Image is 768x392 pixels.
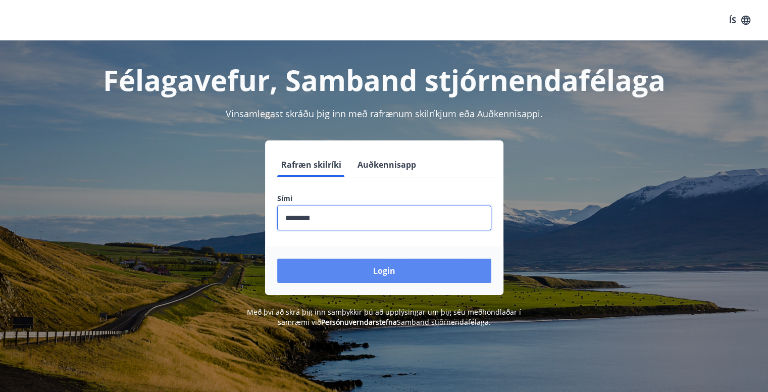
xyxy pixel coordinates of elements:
button: Login [277,259,491,283]
a: Persónuverndarstefna [321,317,397,327]
button: Rafræn skilríki [277,153,345,177]
button: ÍS [724,11,756,29]
h1: Félagavefur, Samband stjórnendafélaga [33,61,736,99]
span: Vinsamlegast skráðu þig inn með rafrænum skilríkjum eða Auðkennisappi. [226,108,543,120]
span: Með því að skrá þig inn samþykkir þú að upplýsingar um þig séu meðhöndlaðar í samræmi við Samband... [247,307,521,327]
button: Auðkennisapp [353,153,420,177]
label: Sími [277,193,491,204]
